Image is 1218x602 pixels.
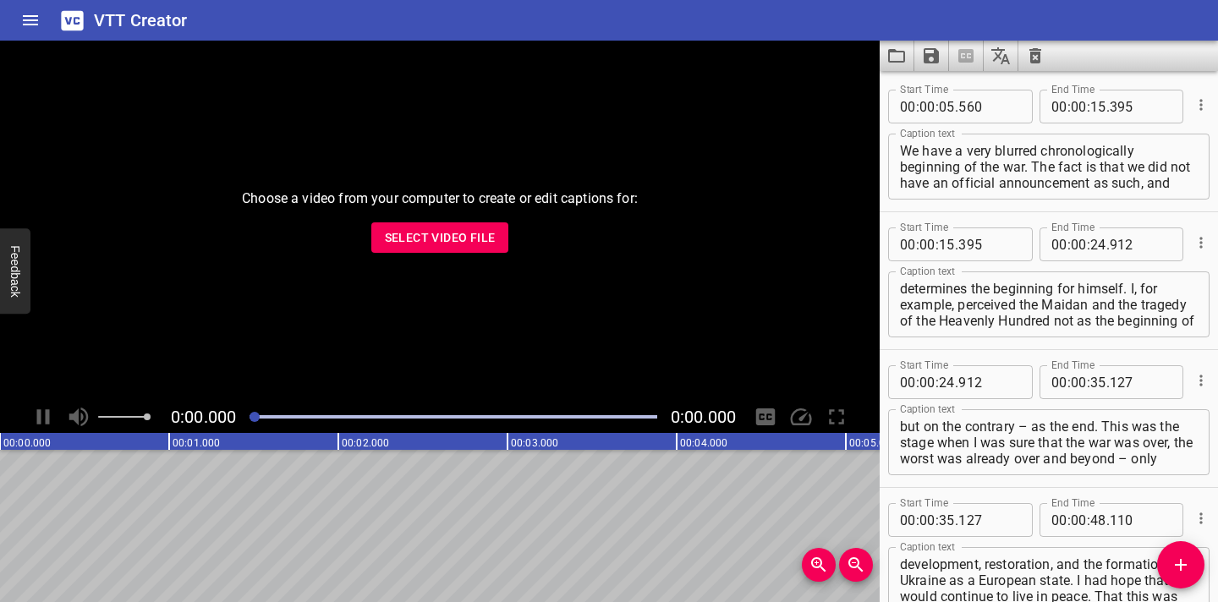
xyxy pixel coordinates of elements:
[680,437,727,449] text: 00:04.000
[671,407,736,427] span: Video Duration
[900,503,916,537] input: 00
[1087,227,1090,261] span: :
[935,503,939,537] span: :
[990,46,1011,66] svg: Translate captions
[916,365,919,399] span: :
[1071,227,1087,261] input: 00
[916,503,919,537] span: :
[171,407,236,427] span: Current Time
[984,41,1018,71] button: Translate captions
[1110,227,1171,261] input: 912
[939,90,955,123] input: 05
[3,437,51,449] text: 00:00.000
[955,90,958,123] span: .
[916,227,919,261] span: :
[939,365,955,399] input: 24
[1157,541,1204,588] button: Add Cue
[958,227,1020,261] input: 395
[935,90,939,123] span: :
[1071,365,1087,399] input: 00
[1067,90,1071,123] span: :
[802,548,836,582] button: Zoom In
[1190,496,1210,540] div: Cue Options
[919,227,935,261] input: 00
[1090,503,1106,537] input: 48
[914,41,949,71] button: Save captions to file
[1190,507,1212,529] button: Cue Options
[916,90,919,123] span: :
[1087,90,1090,123] span: :
[900,419,1198,467] textarea: but on the contrary – as the end. This was the stage when I was sure that the war was over, the w...
[939,503,955,537] input: 35
[921,46,941,66] svg: Save captions to file
[1025,46,1045,66] svg: Clear captions
[1051,90,1067,123] input: 00
[785,401,817,433] div: Playback Speed
[511,437,558,449] text: 00:03.000
[919,90,935,123] input: 00
[1190,83,1210,127] div: Cue Options
[958,90,1020,123] input: 560
[1051,365,1067,399] input: 00
[900,281,1198,329] textarea: determines the beginning for himself. I, for example, perceived the Maidan and the tragedy of the...
[1090,227,1106,261] input: 24
[1190,232,1212,254] button: Cue Options
[949,41,984,71] span: Select a video in the pane to the left, then you can automatically extract captions.
[1190,358,1210,402] div: Cue Options
[1110,365,1171,399] input: 127
[900,143,1198,191] textarea: We have a very blurred chronologically beginning of the war. The fact is that we did not have an ...
[820,401,853,433] div: Toggle Full Screen
[1190,94,1212,116] button: Cue Options
[385,227,496,249] span: Select Video File
[1051,503,1067,537] input: 00
[958,365,1020,399] input: 912
[939,227,955,261] input: 15
[880,41,914,71] button: Load captions from file
[1071,90,1087,123] input: 00
[1067,227,1071,261] span: :
[1090,90,1106,123] input: 15
[1071,503,1087,537] input: 00
[1110,90,1171,123] input: 395
[1087,503,1090,537] span: :
[919,365,935,399] input: 00
[1106,90,1110,123] span: .
[919,503,935,537] input: 00
[1106,503,1110,537] span: .
[935,365,939,399] span: :
[250,415,657,419] div: Play progress
[342,437,389,449] text: 00:02.000
[958,503,1020,537] input: 127
[1067,503,1071,537] span: :
[1190,221,1210,265] div: Cue Options
[955,503,958,537] span: .
[1087,365,1090,399] span: :
[1067,365,1071,399] span: :
[886,46,907,66] svg: Load captions from file
[900,90,916,123] input: 00
[173,437,220,449] text: 00:01.000
[1110,503,1171,537] input: 110
[839,548,873,582] button: Zoom Out
[900,227,916,261] input: 00
[1190,369,1212,391] button: Cue Options
[94,7,188,34] h6: VTT Creator
[371,222,509,254] button: Select Video File
[749,401,782,433] div: Hide/Show Captions
[1051,227,1067,261] input: 00
[849,437,897,449] text: 00:05.000
[1106,227,1110,261] span: .
[935,227,939,261] span: :
[900,365,916,399] input: 00
[242,189,638,209] p: Choose a video from your computer to create or edit captions for:
[955,365,958,399] span: .
[1018,41,1052,71] button: Clear captions
[955,227,958,261] span: .
[1106,365,1110,399] span: .
[1090,365,1106,399] input: 35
